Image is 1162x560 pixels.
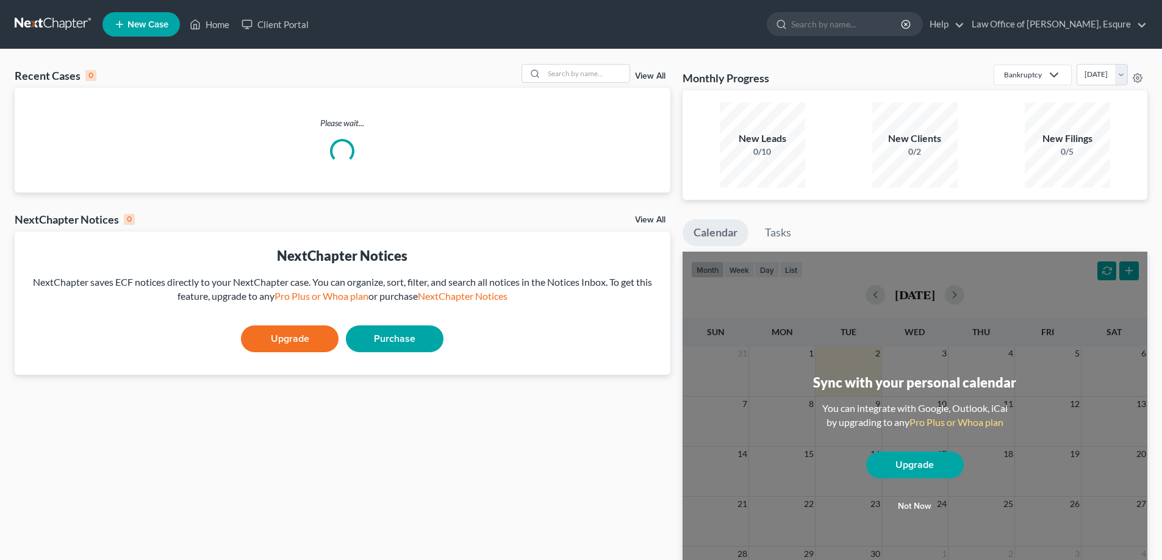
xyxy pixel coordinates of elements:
a: Client Portal [235,13,315,35]
button: Not now [866,494,964,519]
a: Calendar [683,219,748,246]
a: Home [184,13,235,35]
div: Bankruptcy [1004,69,1042,80]
h3: Monthly Progress [683,71,769,85]
input: Search by name... [791,13,903,35]
div: New Filings [1025,132,1110,146]
a: Help [924,13,964,35]
a: NextChapter Notices [418,290,507,302]
div: 0/10 [720,146,805,158]
p: Please wait... [15,117,670,129]
div: You can integrate with Google, Outlook, iCal by upgrading to any [817,402,1013,430]
div: New Leads [720,132,805,146]
span: New Case [127,20,168,29]
a: Upgrade [866,452,964,478]
a: Purchase [346,325,443,352]
div: Sync with your personal calendar [813,373,1016,392]
a: Law Office of [PERSON_NAME], Esqure [966,13,1147,35]
div: 0/5 [1025,146,1110,158]
a: Upgrade [241,325,339,352]
div: 0 [85,70,96,81]
input: Search by name... [544,65,629,82]
div: New Clients [872,132,958,146]
a: View All [635,216,665,224]
a: Tasks [754,219,802,246]
a: Pro Plus or Whoa plan [274,290,368,302]
div: 0/2 [872,146,958,158]
div: NextChapter saves ECF notices directly to your NextChapter case. You can organize, sort, filter, ... [24,275,661,303]
a: View All [635,72,665,80]
div: 0 [124,214,135,225]
a: Pro Plus or Whoa plan [909,416,1003,428]
div: Recent Cases [15,68,96,83]
div: NextChapter Notices [24,246,661,265]
div: NextChapter Notices [15,212,135,227]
